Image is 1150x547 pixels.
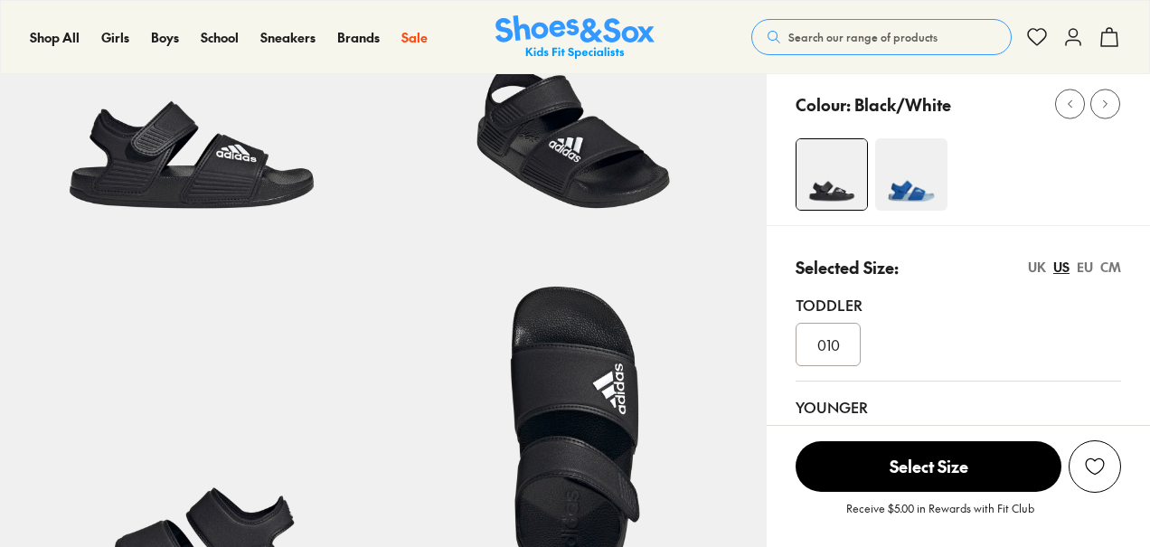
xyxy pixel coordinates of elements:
div: Younger [796,396,1121,418]
div: US [1053,258,1070,277]
span: Sneakers [260,28,316,46]
a: Girls [101,28,129,47]
span: Girls [101,28,129,46]
a: Boys [151,28,179,47]
a: Sale [401,28,428,47]
a: School [201,28,239,47]
a: Shop All [30,28,80,47]
span: Shop All [30,28,80,46]
img: 4-382889_1 [797,139,867,210]
div: UK [1028,258,1046,277]
span: Brands [337,28,380,46]
div: CM [1100,258,1121,277]
a: Shoes & Sox [495,15,655,60]
p: Colour: [796,92,851,117]
a: Brands [337,28,380,47]
span: Select Size [796,441,1061,492]
button: Search our range of products [751,19,1012,55]
span: Sale [401,28,428,46]
button: Add to Wishlist [1069,440,1121,493]
div: Toddler [796,294,1121,316]
div: EU [1077,258,1093,277]
span: Boys [151,28,179,46]
img: 4-548184_1 [875,138,947,211]
span: School [201,28,239,46]
p: Black/White [854,92,951,117]
p: Receive $5.00 in Rewards with Fit Club [846,500,1034,533]
img: SNS_Logo_Responsive.svg [495,15,655,60]
span: 010 [817,334,840,355]
button: Select Size [796,440,1061,493]
span: Search our range of products [788,29,938,45]
p: Selected Size: [796,255,899,279]
a: Sneakers [260,28,316,47]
